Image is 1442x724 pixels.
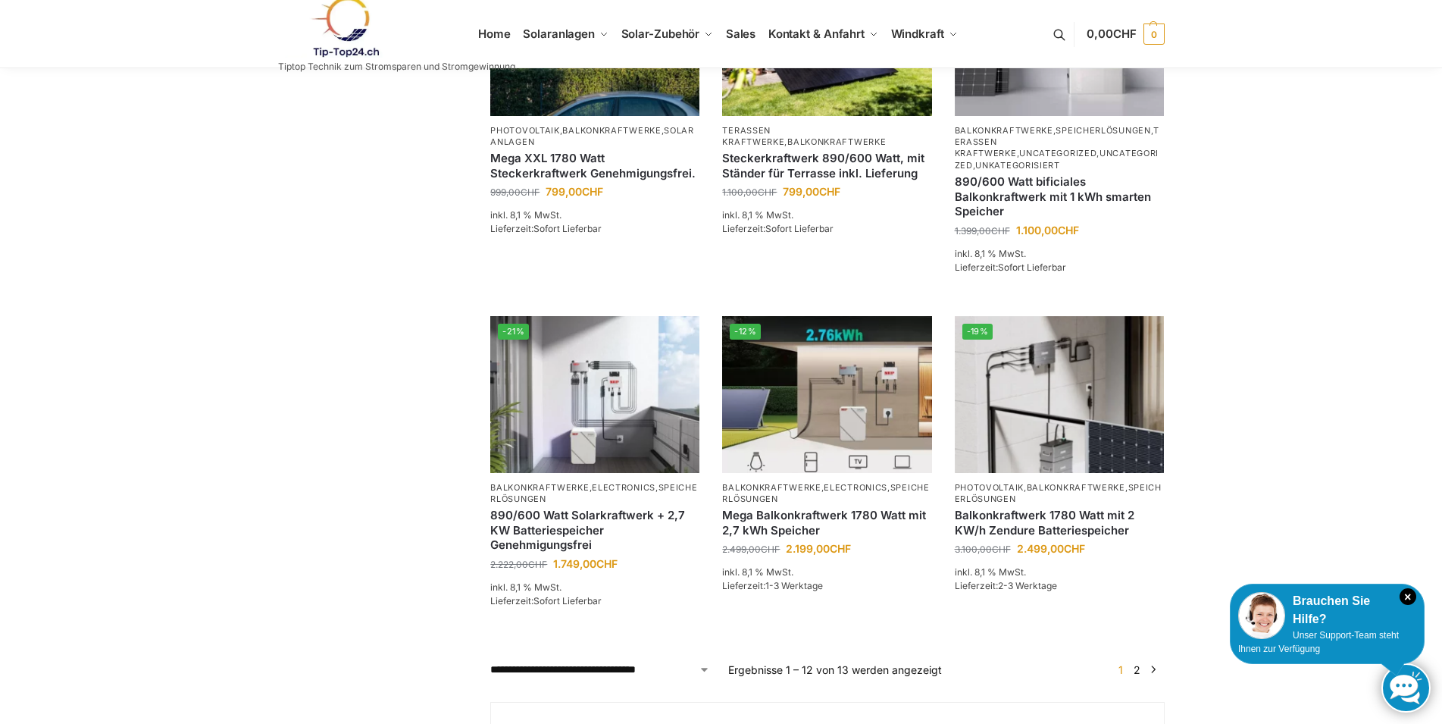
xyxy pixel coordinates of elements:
[490,223,602,234] span: Lieferzeit:
[621,27,700,41] span: Solar-Zubehör
[1064,542,1085,555] span: CHF
[1027,482,1125,493] a: Balkonkraftwerke
[819,185,840,198] span: CHF
[955,174,1164,219] a: 890/600 Watt bificiales Balkonkraftwerk mit 1 kWh smarten Speicher
[998,580,1057,591] span: 2-3 Werktage
[582,185,603,198] span: CHF
[490,581,699,594] p: inkl. 8,1 % MwSt.
[722,125,931,149] p: ,
[1019,148,1096,158] a: Uncategorized
[562,125,661,136] a: Balkonkraftwerke
[1238,630,1399,654] span: Unser Support-Team steht Ihnen zur Verfügung
[490,125,699,149] p: , ,
[991,225,1010,237] span: CHF
[490,662,710,678] select: Shop-Reihenfolge
[490,316,699,473] a: -21%Steckerkraftwerk mit 2,7kwh-Speicher
[765,580,823,591] span: 1-3 Werktage
[1017,542,1085,555] bdi: 2.499,00
[722,544,780,555] bdi: 2.499,00
[955,316,1164,473] img: Zendure-solar-flow-Batteriespeicher für Balkonkraftwerke
[786,542,851,555] bdi: 2.199,00
[955,262,1066,273] span: Lieferzeit:
[955,482,1162,504] a: Speicherlösungen
[955,125,1160,159] a: Terassen Kraftwerke
[1147,662,1159,678] a: →
[1143,24,1165,45] span: 0
[787,136,886,147] a: Balkonkraftwerke
[722,208,931,222] p: inkl. 8,1 % MwSt.
[722,482,929,504] a: Speicherlösungen
[955,508,1164,538] a: Balkonkraftwerk 1780 Watt mit 2 KW/h Zendure Batteriespeicher
[596,557,618,570] span: CHF
[1400,588,1416,605] i: Schließen
[955,580,1057,591] span: Lieferzeit:
[523,27,595,41] span: Solaranlagen
[726,27,756,41] span: Sales
[592,482,655,493] a: Electronics
[1058,224,1079,237] span: CHF
[722,566,931,579] p: inkl. 8,1 % MwSt.
[975,160,1060,171] a: Unkategorisiert
[490,186,540,198] bdi: 999,00
[955,148,1159,170] a: Uncategorized
[490,482,589,493] a: Balkonkraftwerke
[1016,224,1079,237] bdi: 1.100,00
[553,557,618,570] bdi: 1.749,00
[490,208,699,222] p: inkl. 8,1 % MwSt.
[722,482,931,506] p: , ,
[490,125,559,136] a: Photovoltaik
[1238,592,1285,639] img: Customer service
[955,482,1164,506] p: , ,
[722,186,777,198] bdi: 1.100,00
[1087,11,1164,57] a: 0,00CHF 0
[758,186,777,198] span: CHF
[1056,125,1150,136] a: Speicherlösungen
[955,482,1024,493] a: Photovoltaik
[490,151,699,180] a: Mega XXL 1780 Watt Steckerkraftwerk Genehmigungsfrei.
[722,316,931,473] img: Solaranlage mit 2,7 KW Batteriespeicher Genehmigungsfrei
[490,508,699,553] a: 890/600 Watt Solarkraftwerk + 2,7 KW Batteriespeicher Genehmigungsfrei
[533,223,602,234] span: Sofort Lieferbar
[768,27,865,41] span: Kontakt & Anfahrt
[955,566,1164,579] p: inkl. 8,1 % MwSt.
[490,125,694,147] a: Solaranlagen
[955,125,1053,136] a: Balkonkraftwerke
[490,595,602,606] span: Lieferzeit:
[1130,663,1144,676] a: Seite 2
[722,580,823,591] span: Lieferzeit:
[278,62,515,71] p: Tiptop Technik zum Stromsparen und Stromgewinnung
[490,482,699,506] p: , ,
[722,508,931,538] a: Mega Balkonkraftwerk 1780 Watt mit 2,7 kWh Speicher
[546,185,603,198] bdi: 799,00
[765,223,834,234] span: Sofort Lieferbar
[1113,27,1137,41] span: CHF
[490,482,697,504] a: Speicherlösungen
[824,482,887,493] a: Electronics
[955,247,1164,261] p: inkl. 8,1 % MwSt.
[722,316,931,473] a: -12%Solaranlage mit 2,7 KW Batteriespeicher Genehmigungsfrei
[533,595,602,606] span: Sofort Lieferbar
[490,316,699,473] img: Steckerkraftwerk mit 2,7kwh-Speicher
[1087,27,1136,41] span: 0,00
[1238,592,1416,628] div: Brauchen Sie Hilfe?
[722,482,821,493] a: Balkonkraftwerke
[783,185,840,198] bdi: 799,00
[722,125,784,147] a: Terassen Kraftwerke
[955,544,1011,555] bdi: 3.100,00
[722,223,834,234] span: Lieferzeit:
[490,559,547,570] bdi: 2.222,00
[1115,663,1127,676] span: Seite 1
[992,544,1011,555] span: CHF
[955,316,1164,473] a: -19%Zendure-solar-flow-Batteriespeicher für Balkonkraftwerke
[722,151,931,180] a: Steckerkraftwerk 890/600 Watt, mit Ständer für Terrasse inkl. Lieferung
[955,125,1164,172] p: , , , , ,
[528,559,547,570] span: CHF
[521,186,540,198] span: CHF
[761,544,780,555] span: CHF
[998,262,1066,273] span: Sofort Lieferbar
[1109,662,1164,678] nav: Produkt-Seitennummerierung
[891,27,944,41] span: Windkraft
[830,542,851,555] span: CHF
[728,662,942,678] p: Ergebnisse 1 – 12 von 13 werden angezeigt
[955,225,1010,237] bdi: 1.399,00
